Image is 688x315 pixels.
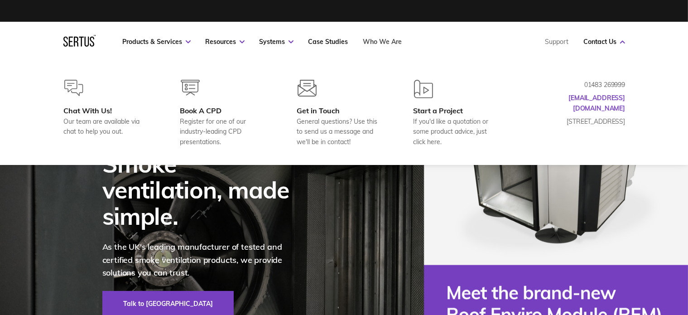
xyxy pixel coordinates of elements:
a: Resources [206,38,245,46]
div: Chat With Us! [63,106,151,115]
div: Our team are available via chat to help you out. [63,116,151,137]
div: If you'd like a quotation or some product advice, just click here. [413,116,500,147]
a: Start a ProjectIf you'd like a quotation or some product advice, just click here. [413,80,500,147]
a: Contact Us [584,38,625,46]
div: Register for one of our industry-leading CPD presentations. [180,116,267,147]
p: [STREET_ADDRESS] [534,116,625,126]
a: Case Studies [308,38,348,46]
a: Chat With Us!Our team are available via chat to help you out. [63,80,151,147]
p: As the UK's leading manufacturer of tested and certified smoke ventilation products, we provide s... [102,241,302,280]
div: Smoke ventilation, made simple. [102,151,302,229]
p: 01483 269999 [534,80,625,90]
div: Book A CPD [180,106,267,115]
a: Products & Services [123,38,191,46]
a: Systems [260,38,293,46]
div: General questions? Use this to send us a message and we'll be in contact! [297,116,384,147]
iframe: Chat Widget [525,210,688,315]
a: [EMAIL_ADDRESS][DOMAIN_NAME] [568,94,625,112]
a: Get in TouchGeneral questions? Use this to send us a message and we'll be in contact! [297,80,384,147]
div: Get in Touch [297,106,384,115]
a: Support [545,38,569,46]
div: Start a Project [413,106,500,115]
a: Who We Are [363,38,402,46]
a: Book A CPDRegister for one of our industry-leading CPD presentations. [180,80,267,147]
